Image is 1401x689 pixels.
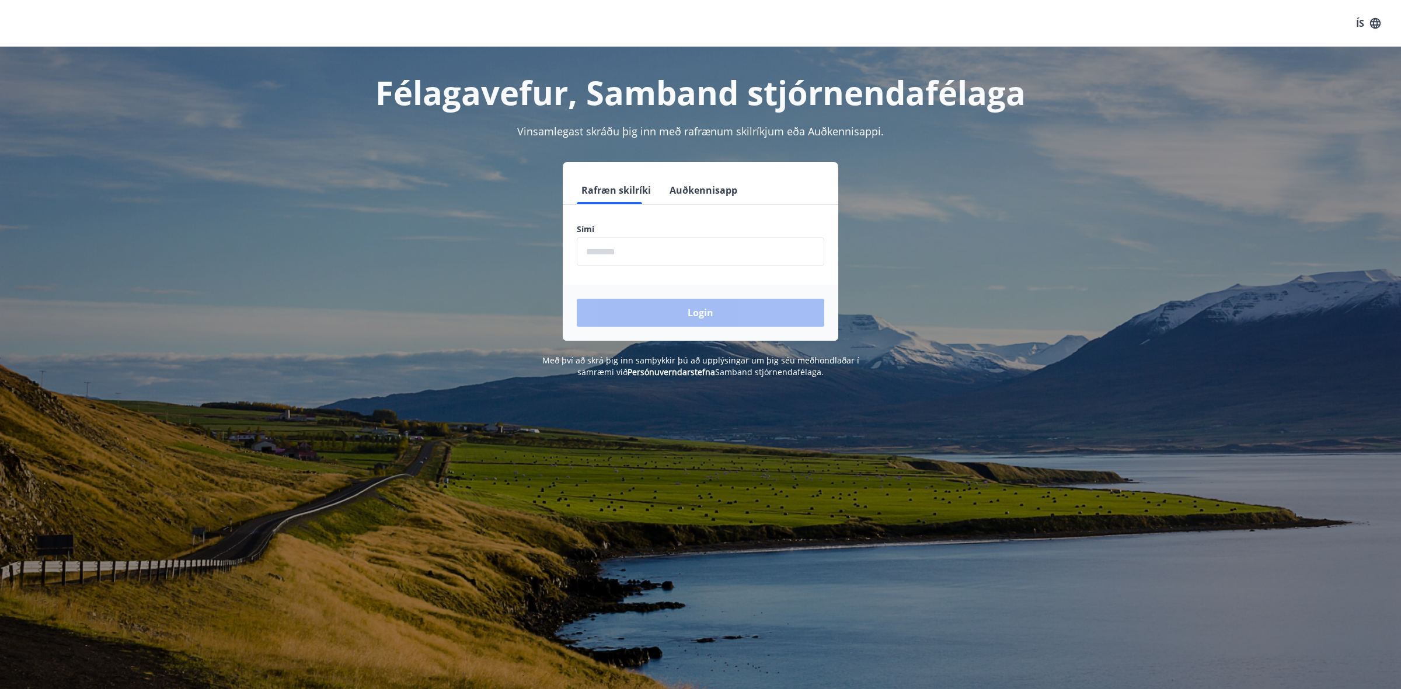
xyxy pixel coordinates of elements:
[577,223,824,235] label: Sími
[294,70,1107,114] h1: Félagavefur, Samband stjórnendafélaga
[628,366,715,377] a: Persónuverndarstefna
[542,355,859,377] span: Með því að skrá þig inn samþykkir þú að upplýsingar um þig séu meðhöndlaðar í samræmi við Samband...
[577,176,656,204] button: Rafræn skilríki
[1350,13,1387,34] button: ÍS
[665,176,742,204] button: Auðkennisapp
[517,124,884,138] span: Vinsamlegast skráðu þig inn með rafrænum skilríkjum eða Auðkennisappi.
